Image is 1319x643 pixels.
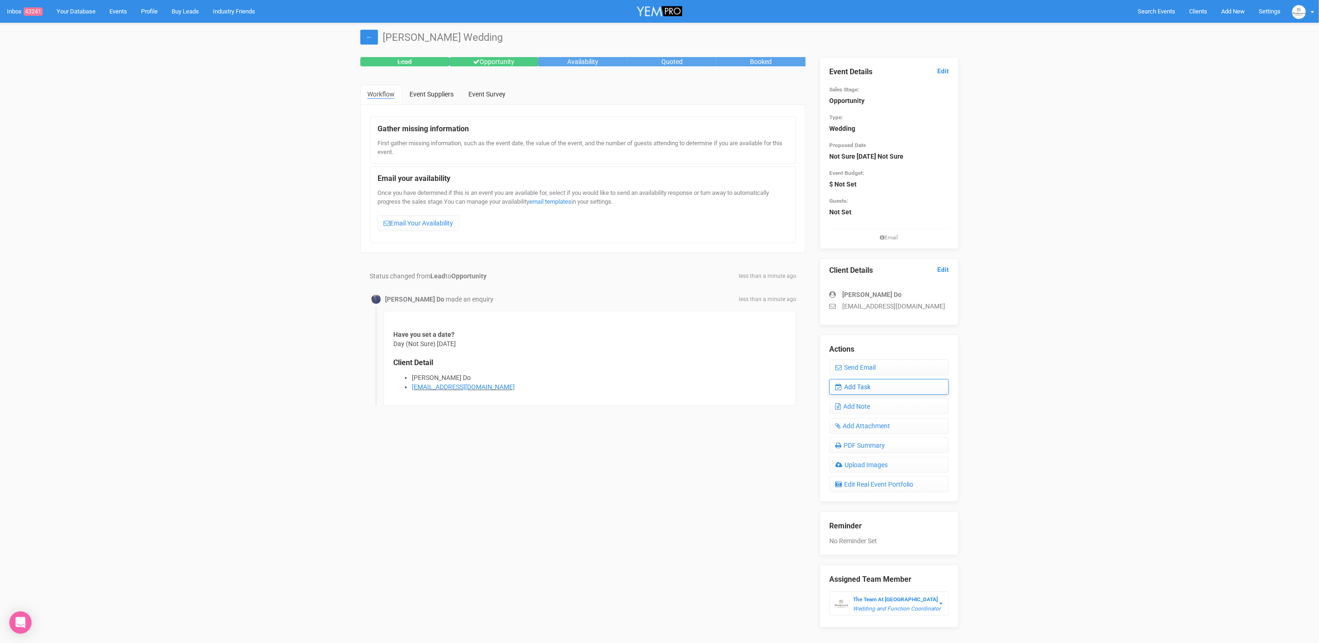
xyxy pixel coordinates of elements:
[444,198,613,205] span: You can manage your availability in your settings.
[739,272,796,280] span: less than a minute ago
[829,437,949,453] a: PDF Summary
[739,296,796,303] span: less than a minute ago
[937,265,949,274] a: Edit
[529,198,571,205] a: email templates
[378,215,459,231] a: Email Your Availability
[829,512,949,546] div: No Reminder Set
[829,344,949,355] legend: Actions
[384,311,796,406] div: Day (Not Sure) [DATE]
[412,373,787,382] li: [PERSON_NAME] Do
[385,296,444,303] strong: [PERSON_NAME] Do
[937,67,949,76] a: Edit
[393,358,787,368] legend: Client Detail
[9,611,32,634] div: Open Intercom Messenger
[449,57,538,66] div: Opportunity
[393,331,455,338] strong: Have you set a date?
[829,234,949,242] small: Email
[853,596,938,603] strong: The Team At [GEOGRAPHIC_DATA]
[834,597,848,611] img: BGLogo.jpg
[829,125,855,132] strong: Wedding
[538,57,627,66] div: Availability
[360,32,959,43] h1: [PERSON_NAME] Wedding
[378,189,788,236] div: Once you have determined if this is an event you are available for, select if you would like to s...
[829,476,949,492] a: Edit Real Event Portfolio
[842,291,902,298] strong: [PERSON_NAME] Do
[829,142,866,148] small: Proposed Date
[360,30,378,45] a: ←
[829,418,949,434] a: Add Attachment
[829,457,949,473] a: Upload Images
[829,114,843,121] small: Type:
[829,208,852,216] strong: Not Set
[360,57,449,66] div: Lead
[461,85,512,103] a: Event Survey
[1292,5,1306,19] img: BGLogo.jpg
[360,85,402,104] a: Workflow
[371,295,381,304] img: Profile Image
[1221,8,1245,15] span: Add New
[829,198,848,204] small: Guests:
[829,170,864,176] small: Event Budget:
[378,174,788,184] legend: Email your availability
[829,592,949,616] button: The Team At [GEOGRAPHIC_DATA] Wedding and Function Coordinator
[829,67,949,77] legend: Event Details
[378,124,788,135] legend: Gather missing information
[853,605,941,612] em: Wedding and Function Coordinator
[829,379,949,395] a: Add Task
[451,272,487,280] strong: Opportunity
[829,302,949,311] p: [EMAIL_ADDRESS][DOMAIN_NAME]
[829,86,859,93] small: Sales Stage:
[829,574,949,585] legend: Assigned Team Member
[829,97,864,104] strong: Opportunity
[403,85,461,103] a: Event Suppliers
[1138,8,1175,15] span: Search Events
[829,521,949,532] legend: Reminder
[1189,8,1207,15] span: Clients
[627,57,717,66] div: Quoted
[829,180,857,188] strong: $ Not Set
[829,399,949,414] a: Add Note
[24,7,43,16] span: 43241
[412,383,515,391] a: [EMAIL_ADDRESS][DOMAIN_NAME]
[717,57,806,66] div: Booked
[370,272,487,280] span: Status changed from to
[430,272,445,280] strong: Lead
[829,360,949,375] a: Send Email
[446,296,493,303] span: made an enquiry
[829,265,949,276] legend: Client Details
[378,139,788,156] div: First gather missing information, such as the event date, the value of the event, and the number ...
[829,153,903,160] strong: Not Sure [DATE] Not Sure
